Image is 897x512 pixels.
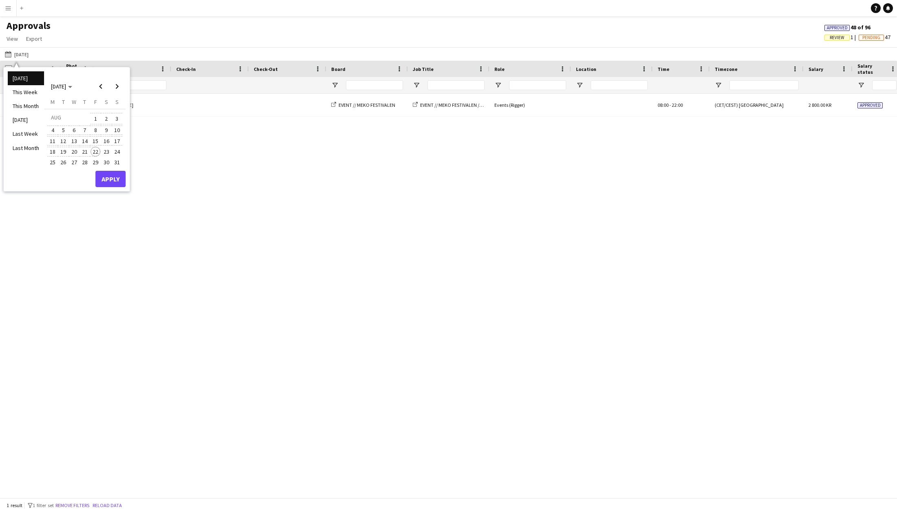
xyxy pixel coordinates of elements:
span: 10 [112,126,122,135]
span: Date [17,66,29,72]
span: 4 [48,126,58,135]
button: 08-08-2025 [90,125,101,135]
span: 30 [102,157,111,167]
button: 03-08-2025 [112,112,122,125]
span: 16 [102,136,111,146]
span: 31 [112,157,122,167]
button: 29-08-2025 [90,157,101,168]
span: 18 [48,147,58,157]
button: 27-08-2025 [69,157,80,168]
span: T [83,98,86,106]
li: Last Month [8,141,44,155]
span: 3 [112,113,122,124]
span: 28 [80,157,90,167]
button: 24-08-2025 [112,146,122,157]
button: 12-08-2025 [58,136,69,146]
span: 27 [69,157,79,167]
td: AUG [47,112,90,125]
button: 06-08-2025 [69,125,80,135]
input: Board Filter Input [346,80,403,90]
button: 04-08-2025 [47,125,58,135]
div: (CET/CEST) [GEOGRAPHIC_DATA] [710,94,804,116]
span: Time [658,66,669,72]
span: Pending [862,35,880,40]
span: 29 [91,157,100,167]
button: Open Filter Menu [576,82,583,89]
button: Open Filter Menu [857,82,865,89]
span: M [51,98,55,106]
button: Next month [109,78,125,95]
span: 48 of 96 [824,24,870,31]
button: 15-08-2025 [90,136,101,146]
button: Remove filters [54,501,91,510]
input: Name Filter Input [113,80,166,90]
button: 09-08-2025 [101,125,111,135]
button: Open Filter Menu [715,82,722,89]
button: 11-08-2025 [47,136,58,146]
button: 31-08-2025 [112,157,122,168]
span: View [7,35,18,42]
span: S [115,98,119,106]
span: EVENT // MEKO FESTIVALEN // OPPRIGG [420,102,501,108]
li: This Month [8,99,44,113]
span: 2 [102,113,111,124]
button: 23-08-2025 [101,146,111,157]
li: [DATE] [8,113,44,127]
span: 1 [824,33,859,41]
span: 2 800.00 KR [808,102,831,108]
span: 1 filter set [33,502,54,508]
button: 18-08-2025 [47,146,58,157]
span: 26 [59,157,69,167]
span: Check-Out [254,66,278,72]
span: F [94,98,97,106]
button: 30-08-2025 [101,157,111,168]
button: Apply [95,171,126,187]
span: Check-In [176,66,196,72]
span: 1 [91,113,100,124]
button: 01-08-2025 [90,112,101,125]
span: 13 [69,136,79,146]
span: W [72,98,76,106]
span: 6 [69,126,79,135]
span: Approved [857,102,883,108]
span: 21 [80,147,90,157]
span: Salary [808,66,823,72]
span: Timezone [715,66,738,72]
span: 25 [48,157,58,167]
a: EVENT // MEKO FESTIVALEN [331,102,395,108]
button: 07-08-2025 [80,125,90,135]
button: 28-08-2025 [80,157,90,168]
input: Salary status Filter Input [872,80,897,90]
a: EVENT // MEKO FESTIVALEN // OPPRIGG [413,102,501,108]
span: 17 [112,136,122,146]
span: 15 [91,136,100,146]
input: Timezone Filter Input [729,80,799,90]
button: 20-08-2025 [69,146,80,157]
span: 20 [69,147,79,157]
button: Open Filter Menu [413,82,420,89]
button: 19-08-2025 [58,146,69,157]
span: 9 [102,126,111,135]
span: 14 [80,136,90,146]
div: Events (Rigger) [489,94,571,116]
button: 14-08-2025 [80,136,90,146]
span: Review [830,35,844,40]
span: 12 [59,136,69,146]
button: 22-08-2025 [90,146,101,157]
li: [DATE] [8,71,44,85]
span: - [669,102,671,108]
button: 13-08-2025 [69,136,80,146]
button: Reload data [91,501,124,510]
button: Open Filter Menu [331,82,339,89]
span: T [62,98,65,106]
button: Previous month [93,78,109,95]
button: 17-08-2025 [112,136,122,146]
button: Choose month and year [48,79,75,94]
button: 05-08-2025 [58,125,69,135]
button: 26-08-2025 [58,157,69,168]
span: [DATE] [51,83,66,90]
span: 5 [59,126,69,135]
span: Approved [827,25,848,31]
li: Last Week [8,127,44,141]
button: 10-08-2025 [112,125,122,135]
